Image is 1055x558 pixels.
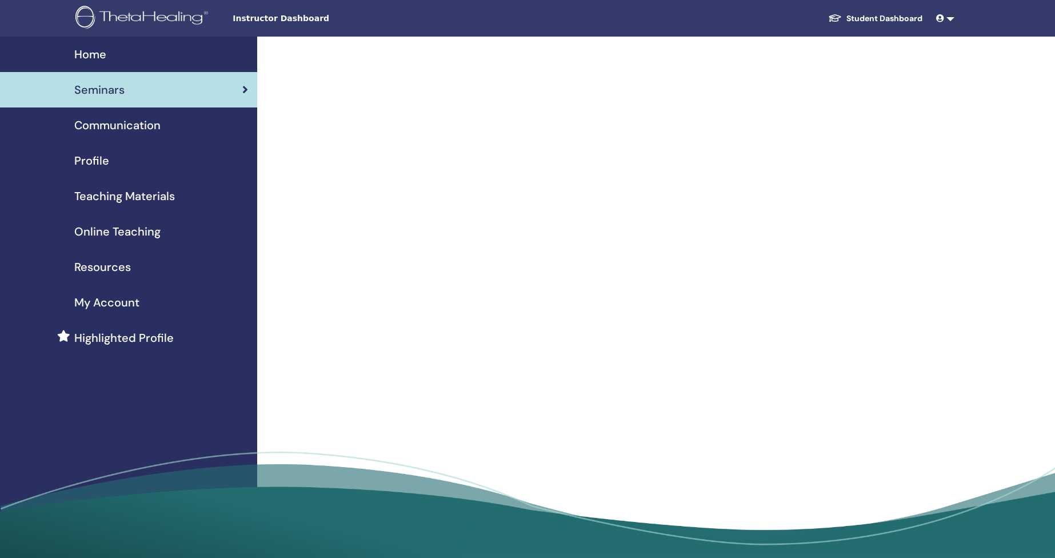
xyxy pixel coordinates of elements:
[74,81,125,98] span: Seminars
[74,329,174,346] span: Highlighted Profile
[74,258,131,276] span: Resources
[233,13,404,25] span: Instructor Dashboard
[74,152,109,169] span: Profile
[74,117,161,134] span: Communication
[74,46,106,63] span: Home
[74,223,161,240] span: Online Teaching
[74,188,175,205] span: Teaching Materials
[819,8,932,29] a: Student Dashboard
[75,6,212,31] img: logo.png
[828,13,842,23] img: graduation-cap-white.svg
[74,294,139,311] span: My Account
